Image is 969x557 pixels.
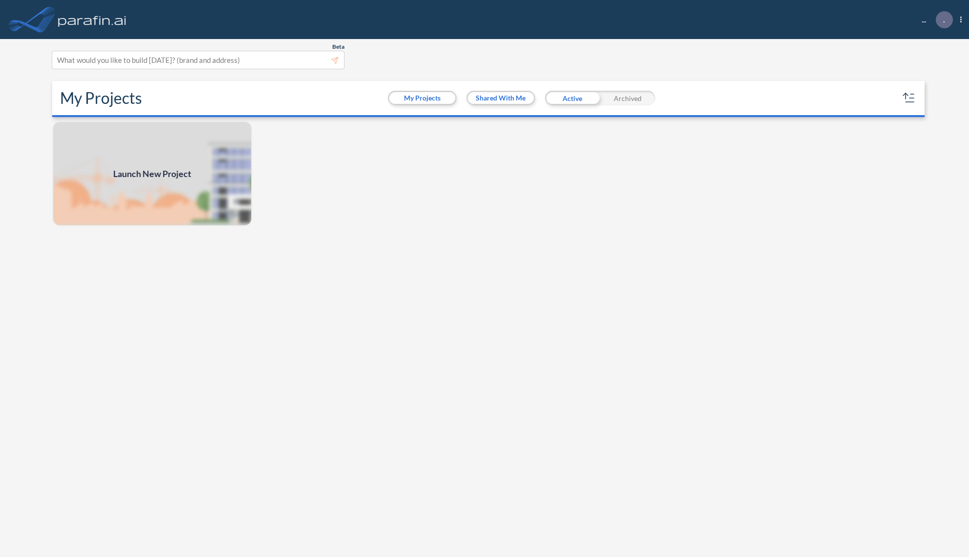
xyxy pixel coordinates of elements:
button: My Projects [389,92,455,104]
span: Beta [332,43,344,51]
button: sort [901,90,917,106]
button: Shared With Me [468,92,534,104]
h2: My Projects [60,89,142,107]
div: ... [907,11,962,28]
div: Archived [600,91,655,105]
span: Launch New Project [113,167,191,180]
img: add [52,121,252,226]
div: Active [545,91,600,105]
p: . [943,15,945,24]
a: Launch New Project [52,121,252,226]
img: logo [56,10,128,29]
